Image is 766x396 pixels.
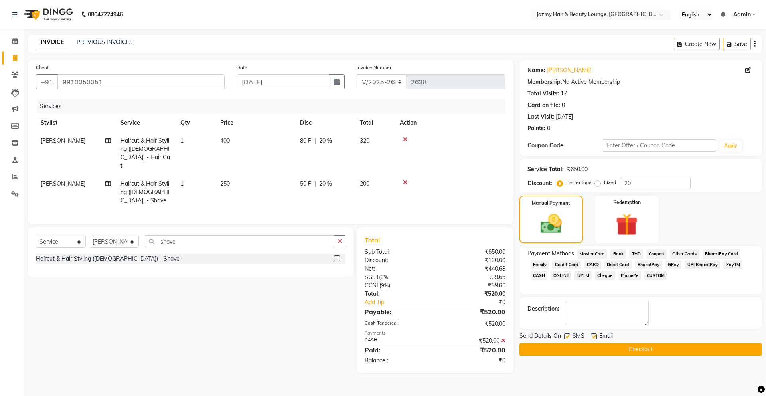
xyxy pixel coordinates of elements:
[532,200,570,207] label: Manual Payment
[435,337,511,345] div: ₹520.00
[220,180,230,187] span: 250
[527,78,754,86] div: No Active Membership
[610,249,626,259] span: Bank
[527,124,545,133] div: Points:
[527,305,559,313] div: Description:
[435,256,511,265] div: ₹130.00
[365,236,383,244] span: Total
[603,139,716,152] input: Enter Offer / Coupon Code
[359,356,435,365] div: Balance :
[551,271,571,280] span: ONLINE
[644,271,667,280] span: CUSTOM
[395,114,505,132] th: Action
[527,165,564,174] div: Service Total:
[359,320,435,328] div: Cash Tendered:
[381,282,389,289] span: 9%
[180,137,184,144] span: 1
[300,180,311,188] span: 50 F
[527,113,554,121] div: Last Visit:
[359,281,435,290] div: ( )
[435,273,511,281] div: ₹39.66
[723,260,742,269] span: PayTM
[604,179,616,186] label: Fixed
[519,343,762,356] button: Checkout
[448,298,511,307] div: ₹0
[36,74,58,89] button: +91
[359,290,435,298] div: Total:
[527,249,574,258] span: Payment Methods
[365,282,379,289] span: CGST
[547,124,550,133] div: 0
[37,99,511,114] div: Services
[381,274,388,280] span: 9%
[733,10,751,19] span: Admin
[527,101,560,109] div: Card on file:
[116,114,176,132] th: Service
[435,265,511,273] div: ₹440.68
[646,249,667,259] span: Coupon
[359,298,448,307] a: Add Tip
[300,137,311,145] span: 80 F
[220,137,230,144] span: 400
[519,332,561,342] span: Send Details On
[577,249,608,259] span: Master Card
[613,199,641,206] label: Redemption
[719,140,742,152] button: Apply
[435,307,511,317] div: ₹520.00
[360,137,369,144] span: 320
[604,260,632,269] span: Debit Card
[547,66,592,75] a: [PERSON_NAME]
[359,256,435,265] div: Discount:
[595,271,615,280] span: Cheque
[359,307,435,317] div: Payable:
[435,356,511,365] div: ₹0
[120,180,170,204] span: Haircut & Hair Styling ([DEMOGRAPHIC_DATA]) - Shave
[573,332,584,342] span: SMS
[609,211,645,238] img: _gift.svg
[319,137,332,145] span: 20 %
[357,64,391,71] label: Invoice Number
[531,271,548,280] span: CASH
[359,248,435,256] div: Sub Total:
[552,260,581,269] span: Credit Card
[36,255,180,263] div: Haircut & Hair Styling ([DEMOGRAPHIC_DATA]) - Shave
[435,281,511,290] div: ₹39.66
[237,64,247,71] label: Date
[180,180,184,187] span: 1
[41,137,85,144] span: [PERSON_NAME]
[57,74,225,89] input: Search by Name/Mobile/Email/Code
[584,260,601,269] span: CARD
[359,273,435,281] div: ( )
[566,179,592,186] label: Percentage
[629,249,643,259] span: THD
[527,89,559,98] div: Total Visits:
[635,260,662,269] span: BharatPay
[527,179,552,188] div: Discount:
[703,249,741,259] span: BharatPay Card
[359,265,435,273] div: Net:
[527,66,545,75] div: Name:
[527,78,562,86] div: Membership:
[360,180,369,187] span: 200
[435,345,511,355] div: ₹520.00
[314,180,316,188] span: |
[435,290,511,298] div: ₹520.00
[527,141,603,150] div: Coupon Code
[435,248,511,256] div: ₹650.00
[674,38,720,50] button: Create New
[36,114,116,132] th: Stylist
[599,332,613,342] span: Email
[435,320,511,328] div: ₹520.00
[215,114,295,132] th: Price
[359,345,435,355] div: Paid:
[176,114,215,132] th: Qty
[574,271,592,280] span: UPI M
[36,64,49,71] label: Client
[562,101,565,109] div: 0
[685,260,720,269] span: UPI BharatPay
[77,38,133,46] a: PREVIOUS INVOICES
[556,113,573,121] div: [DATE]
[618,271,641,280] span: PhonePe
[355,114,395,132] th: Total
[319,180,332,188] span: 20 %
